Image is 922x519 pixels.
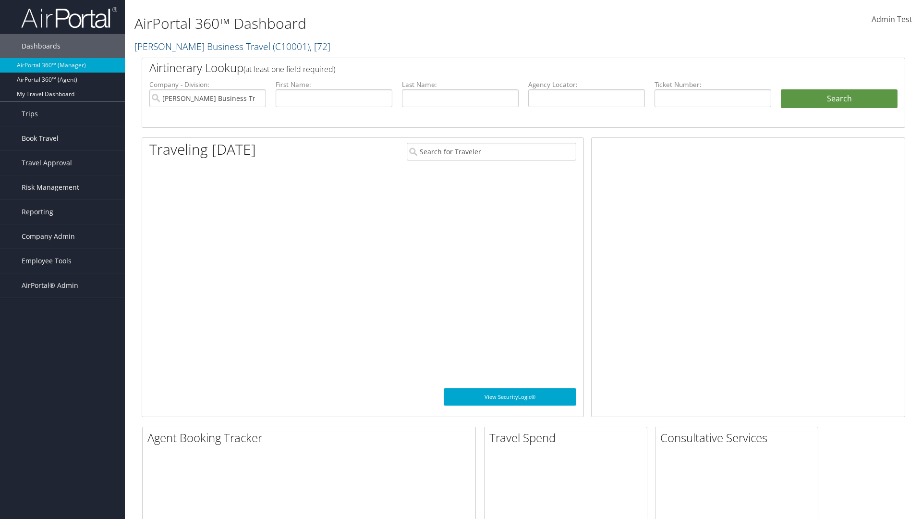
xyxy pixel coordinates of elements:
[22,224,75,248] span: Company Admin
[149,60,834,76] h2: Airtinerary Lookup
[273,40,310,53] span: ( C10001 )
[444,388,576,406] a: View SecurityLogic®
[22,200,53,224] span: Reporting
[22,273,78,297] span: AirPortal® Admin
[402,80,519,89] label: Last Name:
[22,34,61,58] span: Dashboards
[149,80,266,89] label: Company - Division:
[21,6,117,29] img: airportal-logo.png
[276,80,392,89] label: First Name:
[243,64,335,74] span: (at least one field required)
[528,80,645,89] label: Agency Locator:
[489,430,647,446] h2: Travel Spend
[655,80,771,89] label: Ticket Number:
[149,139,256,160] h1: Traveling [DATE]
[872,14,912,25] span: Admin Test
[22,151,72,175] span: Travel Approval
[134,13,653,34] h1: AirPortal 360™ Dashboard
[22,102,38,126] span: Trips
[872,5,912,35] a: Admin Test
[407,143,576,161] input: Search for Traveler
[22,249,72,273] span: Employee Tools
[660,430,818,446] h2: Consultative Services
[22,126,59,150] span: Book Travel
[22,175,79,199] span: Risk Management
[310,40,330,53] span: , [ 72 ]
[134,40,330,53] a: [PERSON_NAME] Business Travel
[147,430,475,446] h2: Agent Booking Tracker
[781,89,898,109] button: Search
